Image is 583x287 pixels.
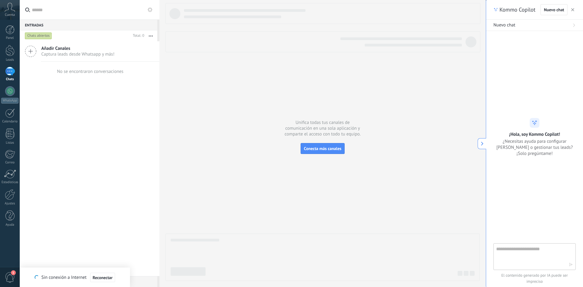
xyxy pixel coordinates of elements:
div: Sin conexión a Internet [35,272,115,282]
div: Listas [1,141,19,145]
span: Cuenta [5,13,15,17]
span: 1 [11,270,16,275]
div: Panel [1,36,19,40]
span: Nuevo chat [493,22,515,28]
div: Estadísticas [1,180,19,184]
div: Correo [1,161,19,165]
span: Captura leads desde Whatsapp y más! [41,51,114,57]
span: Añadir Canales [41,46,114,51]
div: Ajustes [1,202,19,206]
span: Kommo Copilot [499,6,535,13]
h2: ¡Hola, soy Kommo Copilot! [509,131,560,137]
button: Más [144,30,157,41]
span: Nuevo chat [544,8,564,12]
span: El contenido generado por IA puede ser impreciso [493,272,576,285]
div: No se encontraron conversaciones [57,69,124,74]
span: Reconectar [93,275,113,280]
div: Ayuda [1,223,19,227]
button: Nuevo chat [540,4,568,15]
button: Reconectar [90,273,115,282]
div: Total: 0 [131,33,144,39]
div: Chats abiertos [25,32,52,39]
button: Conecta más canales [301,143,345,154]
button: Nuevo chat [486,20,583,31]
div: Chats [1,77,19,81]
span: Conecta más canales [304,146,341,151]
div: Leads [1,58,19,62]
div: Calendario [1,120,19,124]
div: WhatsApp [1,98,19,104]
div: Entradas [20,19,157,30]
span: ¿Necesitas ayuda para configurar [PERSON_NAME] o gestionar tus leads? ¡Solo pregúntame! [493,138,576,156]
